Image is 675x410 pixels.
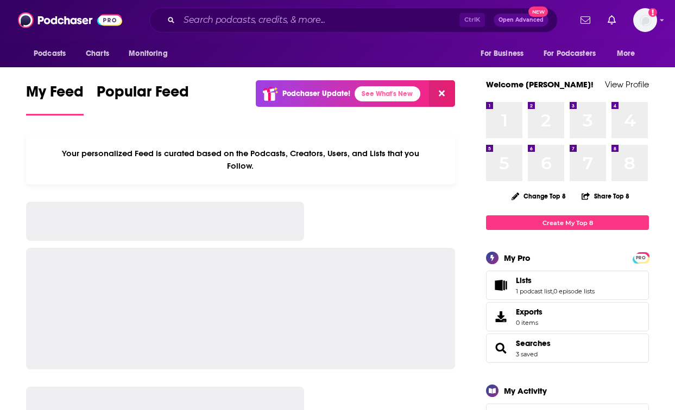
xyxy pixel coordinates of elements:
button: open menu [26,43,80,64]
span: For Business [481,46,523,61]
a: View Profile [605,79,649,89]
a: Create My Top 8 [486,215,649,230]
div: Search podcasts, credits, & more... [149,8,558,33]
a: Searches [490,341,512,356]
button: Show profile menu [633,8,657,32]
a: 1 podcast list [516,287,552,295]
a: Searches [516,338,551,348]
svg: Add a profile image [648,8,657,17]
button: Open AdvancedNew [494,14,548,27]
span: For Podcasters [544,46,596,61]
button: open menu [473,43,537,64]
span: Exports [490,309,512,324]
span: Logged in as JohnJMudgett [633,8,657,32]
a: PRO [634,253,647,261]
div: Your personalized Feed is curated based on the Podcasts, Creators, Users, and Lists that you Follow. [26,135,455,184]
div: My Pro [504,253,531,263]
span: Popular Feed [97,82,189,107]
button: open menu [609,43,649,64]
span: Monitoring [129,46,167,61]
span: Exports [516,307,542,317]
a: Show notifications dropdown [603,11,620,29]
button: Share Top 8 [581,185,630,207]
span: Ctrl K [459,13,485,27]
a: Show notifications dropdown [576,11,595,29]
a: Exports [486,302,649,331]
a: 0 episode lists [553,287,595,295]
span: Searches [486,334,649,363]
a: Lists [490,278,512,293]
a: Welcome [PERSON_NAME]! [486,79,594,89]
img: User Profile [633,8,657,32]
span: Open Advanced [499,17,544,23]
span: My Feed [26,82,84,107]
input: Search podcasts, credits, & more... [179,11,459,29]
p: Podchaser Update! [282,89,350,98]
span: More [617,46,635,61]
button: open menu [537,43,611,64]
span: Lists [516,276,532,285]
a: 3 saved [516,350,538,358]
a: See What's New [355,86,420,101]
a: Popular Feed [97,82,189,116]
button: open menu [121,43,181,64]
span: Charts [86,46,109,61]
span: New [528,7,548,17]
span: , [552,287,553,295]
span: Podcasts [34,46,66,61]
a: My Feed [26,82,84,116]
span: Lists [486,271,649,300]
img: Podchaser - Follow, Share and Rate Podcasts [18,10,122,30]
div: My Activity [504,386,547,396]
a: Charts [79,43,116,64]
span: 0 items [516,319,542,326]
button: Change Top 8 [505,189,572,203]
a: Lists [516,276,595,285]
